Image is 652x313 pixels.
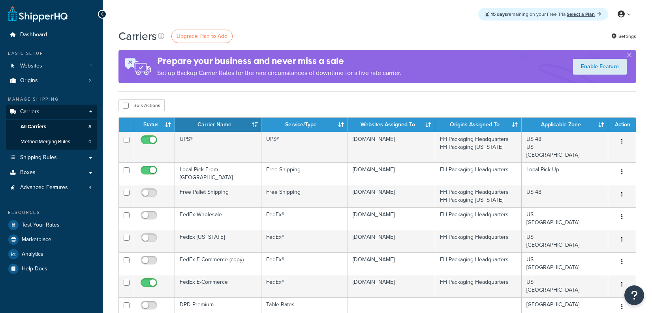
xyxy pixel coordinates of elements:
a: Test Your Rates [6,218,97,232]
span: Help Docs [22,266,47,272]
span: 4 [89,184,92,191]
a: ShipperHQ Home [8,6,68,22]
th: Websites Assigned To: activate to sort column ascending [348,118,435,132]
td: US [GEOGRAPHIC_DATA] [522,252,608,275]
td: FedEx E-Commerce (copy) [175,252,261,275]
td: Free Shipping [261,185,348,207]
td: FH Packaging Headquarters [435,275,522,297]
a: Marketplace [6,232,97,247]
td: US [GEOGRAPHIC_DATA] [522,230,608,252]
td: UPS® [261,132,348,162]
a: Help Docs [6,262,97,276]
td: FH Packaging Headquarters [435,230,522,252]
h1: Carriers [118,28,157,44]
td: US [GEOGRAPHIC_DATA] [522,207,608,230]
span: Carriers [20,109,39,115]
span: Origins [20,77,38,84]
span: Marketplace [22,236,51,243]
span: Websites [20,63,42,69]
td: [DOMAIN_NAME] [348,185,435,207]
div: remaining on your Free Trial [478,8,608,21]
td: FedEx® [261,230,348,252]
div: Resources [6,209,97,216]
li: Origins [6,73,97,88]
td: [DOMAIN_NAME] [348,252,435,275]
span: 8 [88,124,91,130]
a: Shipping Rules [6,150,97,165]
span: 2 [89,77,92,84]
span: Shipping Rules [20,154,57,161]
li: Websites [6,59,97,73]
a: Settings [611,31,636,42]
span: Analytics [22,251,43,258]
td: FH Packaging Headquarters FH Packaging [US_STATE] [435,185,522,207]
a: Advanced Features 4 [6,180,97,195]
a: Websites 1 [6,59,97,73]
a: Origins 2 [6,73,97,88]
a: Carriers [6,105,97,119]
li: Carriers [6,105,97,150]
th: Service/Type: activate to sort column ascending [261,118,348,132]
td: FH Packaging Headquarters FH Packaging [US_STATE] [435,132,522,162]
a: All Carriers 8 [6,120,97,134]
td: US [GEOGRAPHIC_DATA] [522,275,608,297]
td: Local Pick From [GEOGRAPHIC_DATA] [175,162,261,185]
th: Origins Assigned To: activate to sort column ascending [435,118,522,132]
span: All Carriers [21,124,46,130]
span: Test Your Rates [22,222,60,229]
div: Basic Setup [6,50,97,57]
td: [DOMAIN_NAME] [348,230,435,252]
button: Bulk Actions [118,99,165,111]
button: Open Resource Center [624,285,644,305]
td: FedEx E-Commerce [175,275,261,297]
span: 0 [88,139,91,145]
span: Dashboard [20,32,47,38]
td: [DOMAIN_NAME] [348,162,435,185]
td: FH Packaging Headquarters [435,207,522,230]
td: Free Pallet Shipping [175,185,261,207]
span: 1 [90,63,92,69]
td: FedEx® [261,207,348,230]
td: FH Packaging Headquarters [435,252,522,275]
span: Method Merging Rules [21,139,70,145]
td: [DOMAIN_NAME] [348,207,435,230]
p: Set up Backup Carrier Rates for the rare circumstances of downtime for a live rate carrier. [157,67,401,79]
a: Enable Feature [573,59,627,75]
td: FedEx® [261,275,348,297]
img: ad-rules-rateshop-fe6ec290ccb7230408bd80ed9643f0289d75e0ffd9eb532fc0e269fcd187b520.png [118,50,157,83]
div: Manage Shipping [6,96,97,103]
a: Method Merging Rules 0 [6,135,97,149]
th: Carrier Name: activate to sort column ascending [175,118,261,132]
a: Analytics [6,247,97,261]
td: [DOMAIN_NAME] [348,275,435,297]
th: Applicable Zone: activate to sort column ascending [522,118,608,132]
li: Advanced Features [6,180,97,195]
li: All Carriers [6,120,97,134]
td: Free Shipping [261,162,348,185]
a: Select a Plan [567,11,601,18]
td: FedEx Wholesale [175,207,261,230]
td: FH Packaging Headquarters [435,162,522,185]
strong: 15 days [491,11,507,18]
td: US 48 [522,185,608,207]
a: Boxes [6,165,97,180]
li: Method Merging Rules [6,135,97,149]
td: Local Pick-Up [522,162,608,185]
td: UPS® [175,132,261,162]
td: US 48 US [GEOGRAPHIC_DATA] [522,132,608,162]
span: Boxes [20,169,36,176]
th: Status: activate to sort column ascending [134,118,175,132]
td: FedEx [US_STATE] [175,230,261,252]
a: Upgrade Plan to Add [171,30,233,43]
a: Dashboard [6,28,97,42]
th: Action [608,118,636,132]
span: Advanced Features [20,184,68,191]
td: [DOMAIN_NAME] [348,132,435,162]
